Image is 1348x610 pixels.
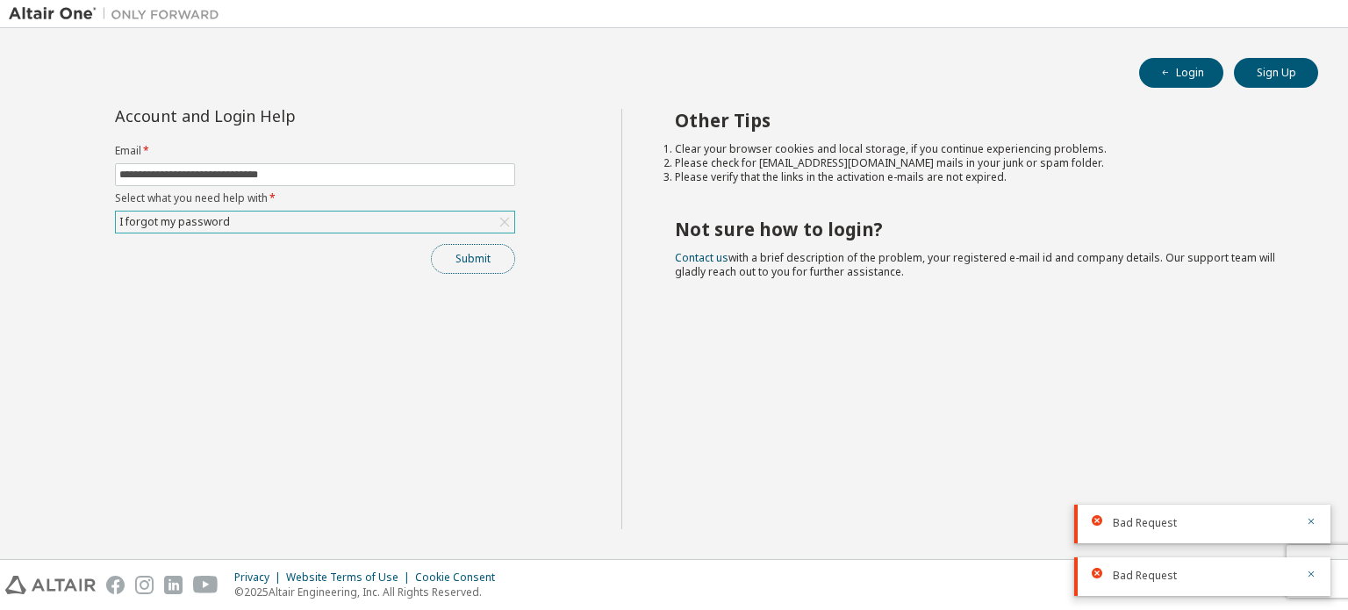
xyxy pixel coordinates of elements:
img: youtube.svg [193,576,219,594]
img: facebook.svg [106,576,125,594]
p: © 2025 Altair Engineering, Inc. All Rights Reserved. [234,585,505,599]
img: altair_logo.svg [5,576,96,594]
button: Submit [431,244,515,274]
label: Email [115,144,515,158]
button: Login [1139,58,1223,88]
li: Please verify that the links in the activation e-mails are not expired. [675,170,1287,184]
li: Clear your browser cookies and local storage, if you continue experiencing problems. [675,142,1287,156]
h2: Not sure how to login? [675,218,1287,240]
div: Cookie Consent [415,571,505,585]
span: Bad Request [1113,569,1177,583]
img: Altair One [9,5,228,23]
span: Bad Request [1113,516,1177,530]
div: Privacy [234,571,286,585]
img: instagram.svg [135,576,154,594]
li: Please check for [EMAIL_ADDRESS][DOMAIN_NAME] mails in your junk or spam folder. [675,156,1287,170]
div: Account and Login Help [115,109,435,123]
div: I forgot my password [116,212,514,233]
h2: Other Tips [675,109,1287,132]
span: with a brief description of the problem, your registered e-mail id and company details. Our suppo... [675,250,1275,279]
img: linkedin.svg [164,576,183,594]
label: Select what you need help with [115,191,515,205]
button: Sign Up [1234,58,1318,88]
a: Contact us [675,250,728,265]
div: I forgot my password [117,212,233,232]
div: Website Terms of Use [286,571,415,585]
